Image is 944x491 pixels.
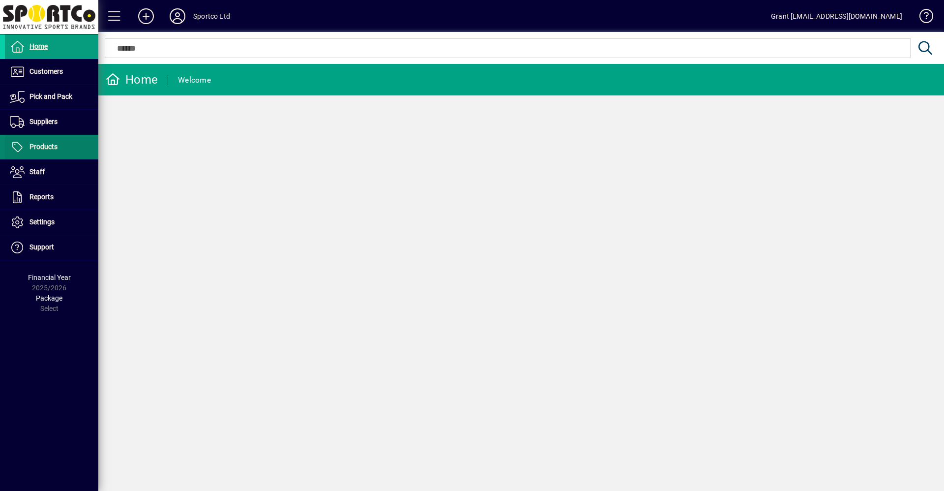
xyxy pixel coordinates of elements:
div: Grant [EMAIL_ADDRESS][DOMAIN_NAME] [771,8,902,24]
a: Products [5,135,98,159]
span: Financial Year [28,274,71,281]
a: Customers [5,60,98,84]
span: Staff [29,168,45,176]
div: Home [106,72,158,88]
a: Reports [5,185,98,210]
span: Reports [29,193,54,201]
span: Pick and Pack [29,92,72,100]
span: Settings [29,218,55,226]
span: Home [29,42,48,50]
button: Add [130,7,162,25]
a: Staff [5,160,98,184]
span: Products [29,143,58,151]
span: Support [29,243,54,251]
a: Settings [5,210,98,235]
span: Customers [29,67,63,75]
div: Sportco Ltd [193,8,230,24]
a: Support [5,235,98,260]
button: Profile [162,7,193,25]
span: Suppliers [29,118,58,125]
a: Pick and Pack [5,85,98,109]
a: Suppliers [5,110,98,134]
span: Package [36,294,62,302]
a: Knowledge Base [912,2,932,34]
div: Welcome [178,72,211,88]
